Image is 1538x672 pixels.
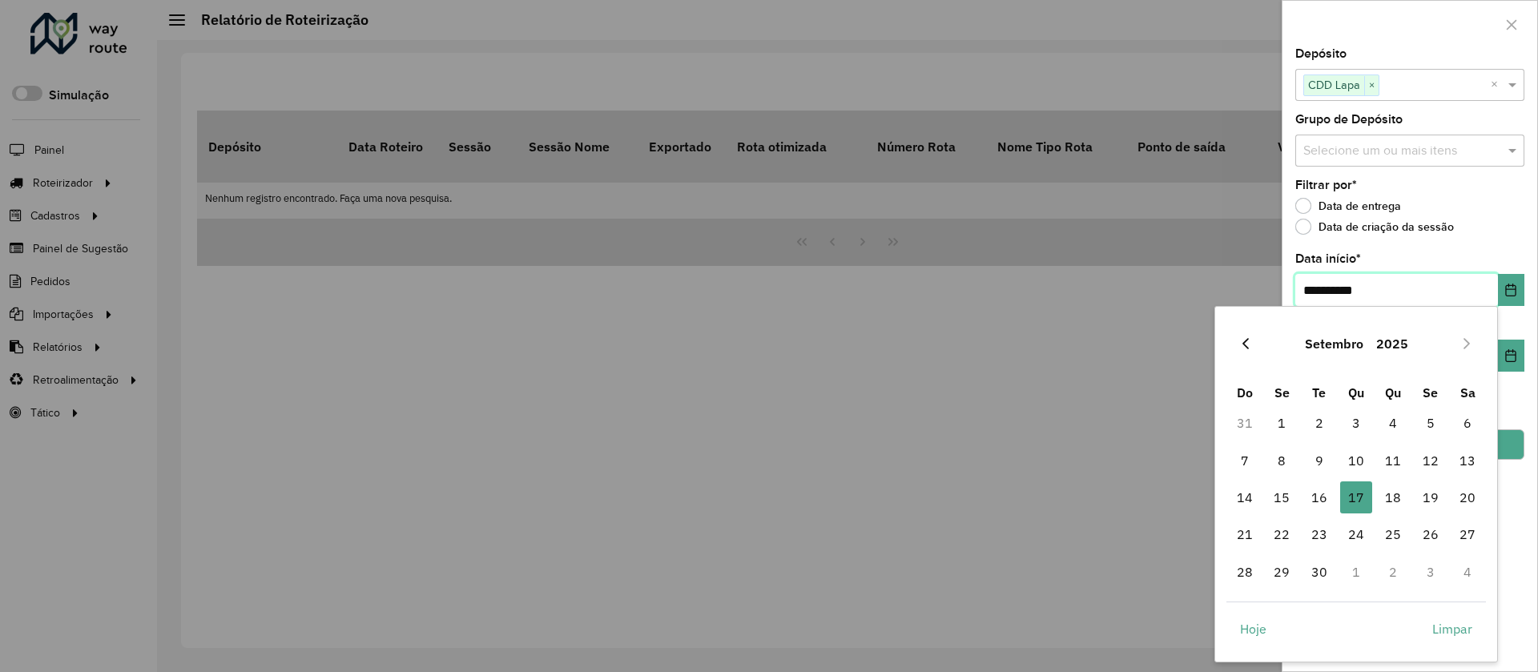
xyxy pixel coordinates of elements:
td: 4 [1449,553,1486,590]
span: 28 [1229,556,1261,588]
td: 22 [1263,516,1300,553]
span: Clear all [1491,75,1504,95]
span: 10 [1340,445,1372,477]
button: Choose Month [1298,324,1370,363]
td: 2 [1300,404,1337,441]
td: 19 [1412,479,1449,516]
span: Qu [1348,384,1364,400]
span: Te [1312,384,1326,400]
div: Choose Date [1214,306,1498,662]
td: 1 [1263,404,1300,441]
span: 23 [1303,518,1335,550]
td: 3 [1338,404,1375,441]
td: 4 [1375,404,1411,441]
td: 18 [1375,479,1411,516]
span: 27 [1451,518,1484,550]
td: 2 [1375,553,1411,590]
td: 10 [1338,442,1375,479]
button: Limpar [1419,613,1486,645]
span: 13 [1451,445,1484,477]
label: Data de entrega [1295,198,1401,214]
button: Previous Month [1233,331,1258,356]
span: 16 [1303,481,1335,513]
td: 24 [1338,516,1375,553]
span: 6 [1451,407,1484,439]
td: 3 [1412,553,1449,590]
span: Se [1423,384,1438,400]
span: 1 [1266,407,1298,439]
td: 13 [1449,442,1486,479]
span: Sa [1460,384,1476,400]
td: 5 [1412,404,1449,441]
button: Choose Date [1498,340,1524,372]
td: 20 [1449,479,1486,516]
span: Hoje [1240,619,1266,638]
button: Choose Date [1498,274,1524,306]
span: Se [1274,384,1290,400]
td: 30 [1300,553,1337,590]
span: 8 [1266,445,1298,477]
span: 20 [1451,481,1484,513]
td: 29 [1263,553,1300,590]
span: 24 [1340,518,1372,550]
td: 14 [1226,479,1263,516]
span: 5 [1415,407,1447,439]
span: 29 [1266,556,1298,588]
span: CDD Lapa [1304,75,1364,95]
span: 26 [1415,518,1447,550]
span: Limpar [1432,619,1472,638]
td: 26 [1412,516,1449,553]
td: 28 [1226,553,1263,590]
td: 1 [1338,553,1375,590]
td: 11 [1375,442,1411,479]
span: 9 [1303,445,1335,477]
td: 31 [1226,404,1263,441]
span: 19 [1415,481,1447,513]
span: 15 [1266,481,1298,513]
td: 15 [1263,479,1300,516]
span: Do [1237,384,1253,400]
span: 7 [1229,445,1261,477]
td: 8 [1263,442,1300,479]
span: 22 [1266,518,1298,550]
td: 17 [1338,479,1375,516]
span: 18 [1377,481,1409,513]
button: Hoje [1226,613,1280,645]
label: Data de criação da sessão [1295,219,1454,235]
td: 25 [1375,516,1411,553]
button: Choose Year [1370,324,1415,363]
td: 9 [1300,442,1337,479]
span: Qu [1385,384,1401,400]
span: 14 [1229,481,1261,513]
span: 21 [1229,518,1261,550]
td: 23 [1300,516,1337,553]
label: Data início [1295,249,1361,268]
span: 3 [1340,407,1372,439]
label: Depósito [1295,44,1347,63]
button: Next Month [1454,331,1480,356]
span: 30 [1303,556,1335,588]
span: 25 [1377,518,1409,550]
span: × [1364,76,1379,95]
span: 11 [1377,445,1409,477]
span: 4 [1377,407,1409,439]
td: 27 [1449,516,1486,553]
label: Grupo de Depósito [1295,110,1403,129]
td: 21 [1226,516,1263,553]
label: Filtrar por [1295,175,1357,195]
td: 12 [1412,442,1449,479]
span: 12 [1415,445,1447,477]
td: 6 [1449,404,1486,441]
span: 17 [1340,481,1372,513]
td: 16 [1300,479,1337,516]
span: 2 [1303,407,1335,439]
td: 7 [1226,442,1263,479]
